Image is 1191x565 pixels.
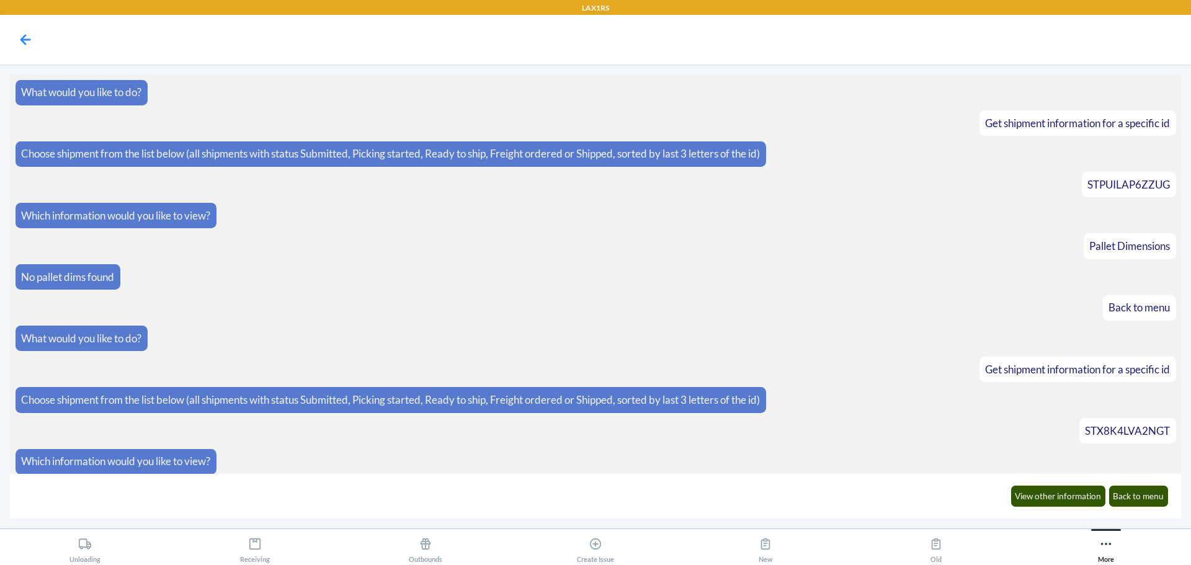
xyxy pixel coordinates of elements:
button: View other information [1011,486,1106,507]
p: Which information would you like to view? [21,453,210,469]
button: New [680,529,850,563]
span: Back to menu [1108,301,1170,314]
div: Create Issue [577,532,614,563]
p: No pallet dims found [21,269,114,285]
div: More [1098,532,1114,563]
p: Which information would you like to view? [21,208,210,224]
p: Choose shipment from the list below (all shipments with status Submitted, Picking started, Ready ... [21,392,760,408]
button: Outbounds [341,529,511,563]
p: LAX1RS [582,2,609,14]
button: Back to menu [1109,486,1169,507]
div: Outbounds [409,532,442,563]
div: Unloading [69,532,100,563]
button: Receiving [170,529,340,563]
span: Pallet Dimensions [1089,239,1170,252]
p: Choose shipment from the list below (all shipments with status Submitted, Picking started, Ready ... [21,146,760,162]
div: Receiving [240,532,270,563]
span: Get shipment information for a specific id [985,117,1170,130]
div: Old [929,532,943,563]
span: STX8K4LVA2NGT [1085,424,1170,437]
div: New [759,532,773,563]
span: Get shipment information for a specific id [985,363,1170,376]
button: More [1021,529,1191,563]
p: What would you like to do? [21,331,141,347]
button: Create Issue [511,529,680,563]
p: What would you like to do? [21,84,141,100]
span: STPUILAP6ZZUG [1087,178,1170,191]
button: Old [850,529,1020,563]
